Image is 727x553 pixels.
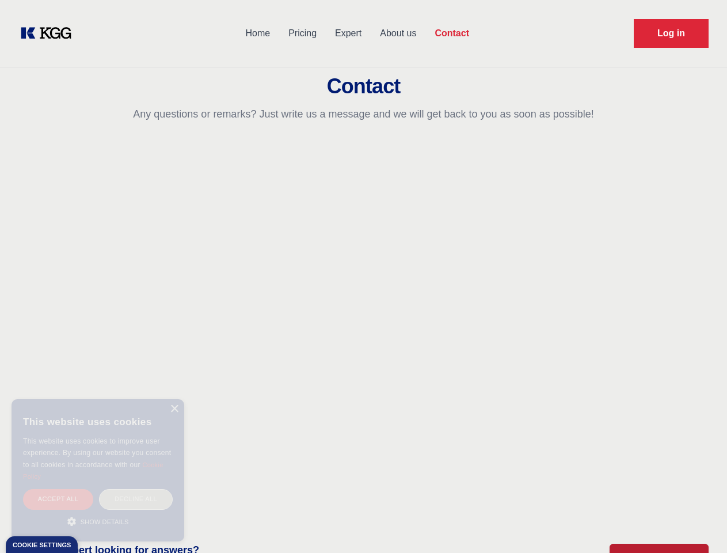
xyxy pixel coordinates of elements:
p: Any questions or remarks? Just write us a message and we will get back to you as soon as possible! [14,107,713,121]
div: Cookie settings [13,542,71,548]
div: This website uses cookies [23,408,173,435]
span: Show details [81,518,129,525]
div: Close [170,405,178,414]
span: This website uses cookies to improve user experience. By using our website you consent to all coo... [23,437,171,469]
a: Request Demo [634,19,709,48]
a: Home [236,18,279,48]
a: Contact [425,18,478,48]
div: Accept all [23,489,93,509]
div: Show details [23,516,173,527]
iframe: Chat Widget [669,498,727,553]
a: KOL Knowledge Platform: Talk to Key External Experts (KEE) [18,24,81,43]
h2: Contact [14,75,713,98]
div: Decline all [99,489,173,509]
a: Expert [326,18,371,48]
a: About us [371,18,425,48]
a: Cookie Policy [23,461,163,480]
a: Pricing [279,18,326,48]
